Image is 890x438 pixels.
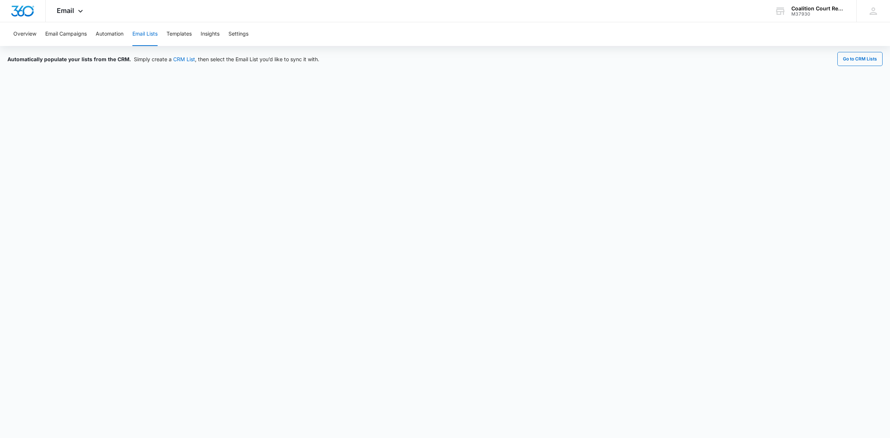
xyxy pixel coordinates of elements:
[173,56,195,62] a: CRM List
[228,22,248,46] button: Settings
[167,22,192,46] button: Templates
[791,11,845,17] div: account id
[45,22,87,46] button: Email Campaigns
[837,52,883,66] button: Go to CRM Lists
[13,22,36,46] button: Overview
[57,7,74,14] span: Email
[7,56,131,62] span: Automatically populate your lists from the CRM.
[7,55,319,63] div: Simply create a , then select the Email List you’d like to sync it with.
[96,22,123,46] button: Automation
[201,22,220,46] button: Insights
[791,6,845,11] div: account name
[132,22,158,46] button: Email Lists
